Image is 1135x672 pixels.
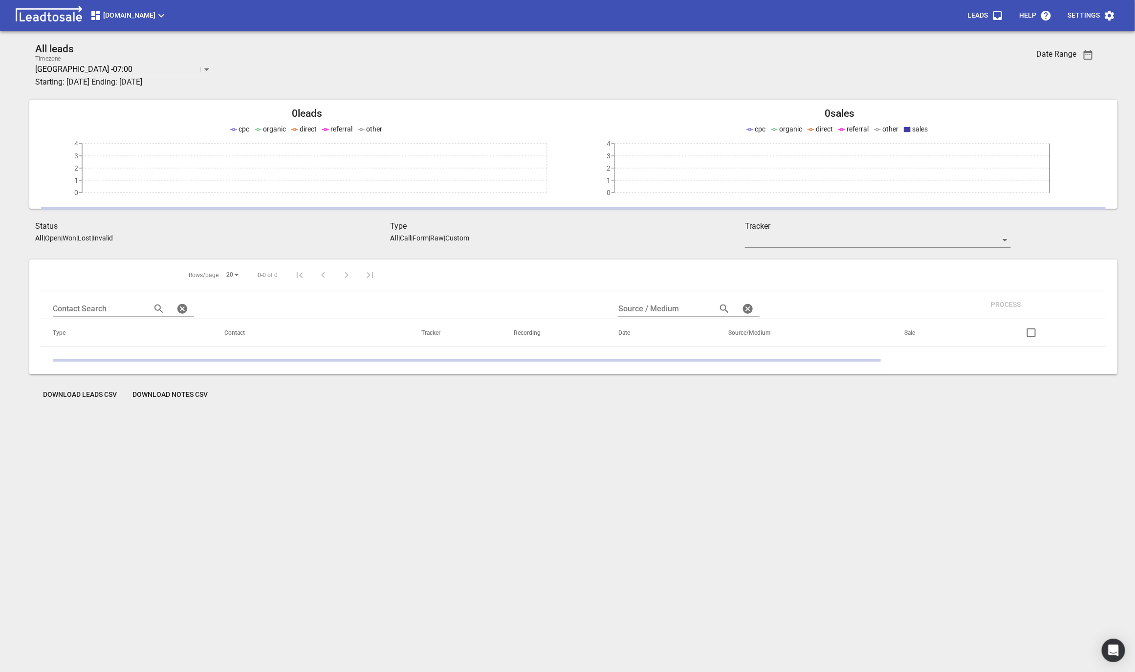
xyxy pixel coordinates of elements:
tspan: 3 [607,152,611,160]
tspan: 1 [74,176,78,184]
th: Type [41,319,213,347]
span: cpc [755,125,766,133]
span: Download Leads CSV [43,390,117,400]
span: | [411,234,413,242]
h2: 0 sales [573,108,1106,120]
aside: All [35,234,44,242]
h3: Starting: [DATE] Ending: [DATE] [35,76,922,88]
span: sales [913,125,928,133]
p: Settings [1068,11,1100,21]
tspan: 2 [74,164,78,172]
p: Leads [967,11,988,21]
th: Sale [893,319,972,347]
p: Help [1019,11,1036,21]
h3: Status [35,220,390,232]
button: Download Leads CSV [35,386,125,404]
span: | [76,234,78,242]
h3: Tracker [745,220,1011,232]
tspan: 0 [74,189,78,196]
h2: 0 leads [41,108,573,120]
button: Date Range [1076,43,1100,66]
h3: Date Range [1036,49,1076,59]
span: direct [300,125,317,133]
span: other [883,125,899,133]
button: Download Notes CSV [125,386,216,404]
p: Won [63,234,76,242]
th: Tracker [410,319,502,347]
span: | [61,234,63,242]
span: | [444,234,445,242]
p: Form [413,234,429,242]
span: direct [816,125,833,133]
p: Custom [445,234,469,242]
span: [DOMAIN_NAME] [90,10,167,22]
aside: All [390,234,398,242]
div: 20 [223,268,242,282]
tspan: 3 [74,152,78,160]
p: Call [400,234,411,242]
p: Raw [430,234,444,242]
tspan: 4 [607,140,611,148]
th: Contact [213,319,410,347]
span: 0-0 of 0 [258,271,278,280]
span: referral [847,125,869,133]
th: Source/Medium [717,319,893,347]
tspan: 1 [607,176,611,184]
tspan: 4 [74,140,78,148]
h2: All leads [35,43,922,55]
span: | [429,234,430,242]
p: [GEOGRAPHIC_DATA] -07:00 [35,64,132,75]
tspan: 0 [607,189,611,196]
th: Date [607,319,717,347]
p: Open [45,234,61,242]
tspan: 2 [607,164,611,172]
span: other [367,125,383,133]
img: logo [12,6,86,25]
p: Invalid [93,234,113,242]
span: Rows/page [189,271,219,280]
div: Open Intercom Messenger [1102,639,1125,662]
span: organic [780,125,803,133]
span: | [44,234,45,242]
span: | [398,234,400,242]
th: Recording [502,319,607,347]
span: cpc [239,125,250,133]
span: Download Notes CSV [132,390,208,400]
span: referral [331,125,353,133]
span: organic [263,125,286,133]
p: Lost [78,234,91,242]
h3: Type [390,220,745,232]
span: | [91,234,93,242]
label: Timezone [35,56,61,62]
button: [DOMAIN_NAME] [86,6,171,25]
